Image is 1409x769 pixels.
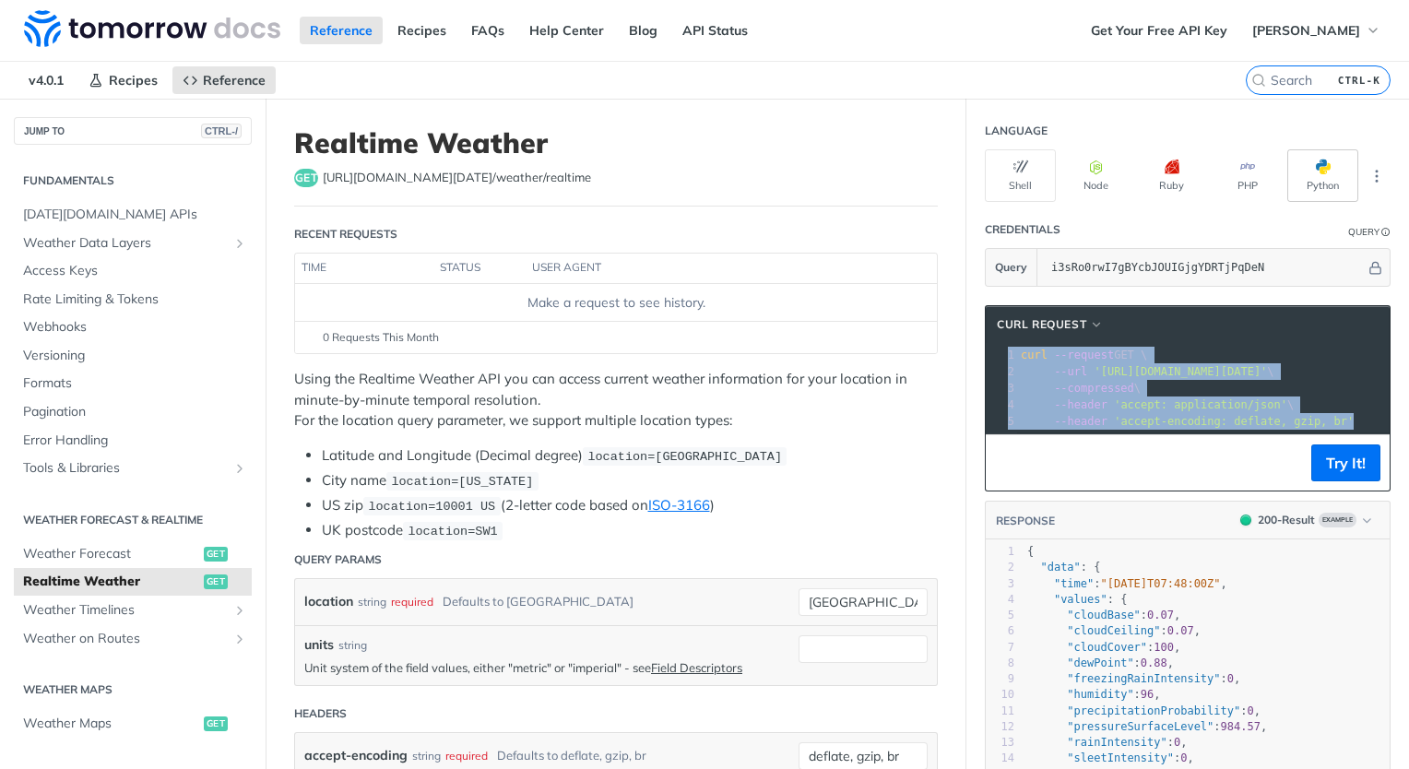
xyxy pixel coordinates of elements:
[204,547,228,562] span: get
[109,72,158,89] span: Recipes
[1027,751,1194,764] span: : ,
[1154,641,1174,654] span: 100
[14,172,252,189] h2: Fundamentals
[995,259,1027,276] span: Query
[619,17,668,44] a: Blog
[986,576,1014,592] div: 3
[1027,577,1227,590] span: : ,
[23,715,199,733] span: Weather Maps
[1027,736,1188,749] span: : ,
[651,660,742,675] a: Field Descriptors
[985,221,1060,238] div: Credentials
[14,512,252,528] h2: Weather Forecast & realtime
[14,681,252,698] h2: Weather Maps
[1067,657,1133,669] span: "dewPoint"
[526,254,900,283] th: user agent
[294,226,397,243] div: Recent Requests
[24,10,280,47] img: Tomorrow.io Weather API Docs
[172,66,276,94] a: Reference
[1114,398,1287,411] span: 'accept: application/json'
[1027,593,1127,606] span: : {
[1114,415,1354,428] span: 'accept-encoding: deflate, gzip, br'
[986,363,1017,380] div: 2
[1242,17,1391,44] button: [PERSON_NAME]
[14,568,252,596] a: Realtime Weatherget
[1231,511,1380,529] button: 200200-ResultExample
[1101,577,1221,590] span: "[DATE]T07:48:00Z"
[1054,577,1094,590] span: "time"
[23,601,228,620] span: Weather Timelines
[23,262,247,280] span: Access Keys
[986,671,1014,687] div: 9
[1212,149,1283,202] button: PHP
[204,574,228,589] span: get
[1054,398,1107,411] span: --header
[587,450,782,464] span: location=[GEOGRAPHIC_DATA]
[1067,704,1240,717] span: "precipitationProbability"
[23,630,228,648] span: Weather on Routes
[391,475,533,489] span: location=[US_STATE]
[1027,641,1180,654] span: : ,
[1381,228,1391,237] i: Information
[986,735,1014,751] div: 13
[304,635,334,655] label: units
[995,512,1056,530] button: RESPONSE
[443,588,633,615] div: Defaults to [GEOGRAPHIC_DATA]
[1027,624,1201,637] span: : ,
[358,588,386,615] div: string
[23,573,199,591] span: Realtime Weather
[1319,513,1356,527] span: Example
[232,603,247,618] button: Show subpages for Weather Timelines
[14,314,252,341] a: Webhooks
[1067,736,1166,749] span: "rainIntensity"
[1251,73,1266,88] svg: Search
[1054,365,1087,378] span: --url
[204,716,228,731] span: get
[1366,258,1385,277] button: Hide
[1247,704,1253,717] span: 0
[304,588,353,615] label: location
[1333,71,1385,89] kbd: CTRL-K
[14,398,252,426] a: Pagination
[648,496,710,514] a: ISO-3166
[497,742,646,769] div: Defaults to deflate, gzip, br
[294,705,347,722] div: Headers
[1067,751,1174,764] span: "sleetIntensity"
[14,427,252,455] a: Error Handling
[986,640,1014,656] div: 7
[1094,365,1267,378] span: '[URL][DOMAIN_NAME][DATE]'
[14,230,252,257] a: Weather Data LayersShow subpages for Weather Data Layers
[986,560,1014,575] div: 2
[368,500,495,514] span: location=10001 US
[295,254,433,283] th: time
[986,719,1014,735] div: 12
[14,625,252,653] a: Weather on RoutesShow subpages for Weather on Routes
[232,236,247,251] button: Show subpages for Weather Data Layers
[1363,162,1391,190] button: More Languages
[300,17,383,44] a: Reference
[1060,149,1131,202] button: Node
[1252,22,1360,39] span: [PERSON_NAME]
[1348,225,1391,239] div: QueryInformation
[201,124,242,138] span: CTRL-/
[1067,672,1220,685] span: "freezingRainIntensity"
[23,290,247,309] span: Rate Limiting & Tokens
[1141,657,1167,669] span: 0.88
[1021,398,1294,411] span: \
[232,632,247,646] button: Show subpages for Weather on Routes
[14,710,252,738] a: Weather Mapsget
[338,637,367,654] div: string
[986,608,1014,623] div: 5
[1067,641,1147,654] span: "cloudCover"
[519,17,614,44] a: Help Center
[672,17,758,44] a: API Status
[23,374,247,393] span: Formats
[203,72,266,89] span: Reference
[1221,720,1261,733] span: 984.57
[78,66,168,94] a: Recipes
[1027,688,1161,701] span: : ,
[1027,545,1034,558] span: {
[997,316,1086,333] span: cURL Request
[986,544,1014,560] div: 1
[294,551,382,568] div: Query Params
